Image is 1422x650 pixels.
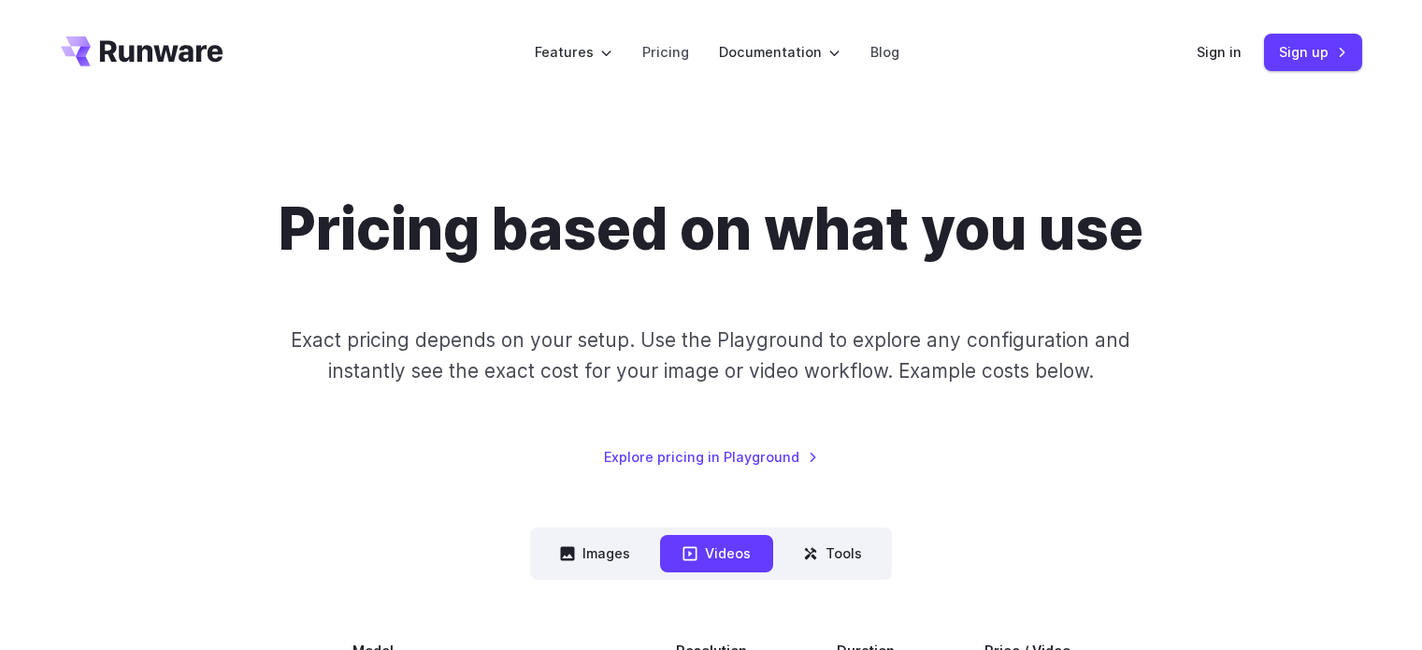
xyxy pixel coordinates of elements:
a: Sign up [1264,34,1362,70]
p: Exact pricing depends on your setup. Use the Playground to explore any configuration and instantl... [255,325,1166,387]
h1: Pricing based on what you use [279,195,1143,265]
a: Pricing [642,41,689,63]
button: Videos [660,535,773,571]
a: Go to / [61,36,223,66]
a: Blog [870,41,899,63]
button: Images [538,535,653,571]
a: Sign in [1197,41,1242,63]
label: Documentation [719,41,840,63]
label: Features [535,41,612,63]
a: Explore pricing in Playground [604,446,818,468]
button: Tools [781,535,884,571]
